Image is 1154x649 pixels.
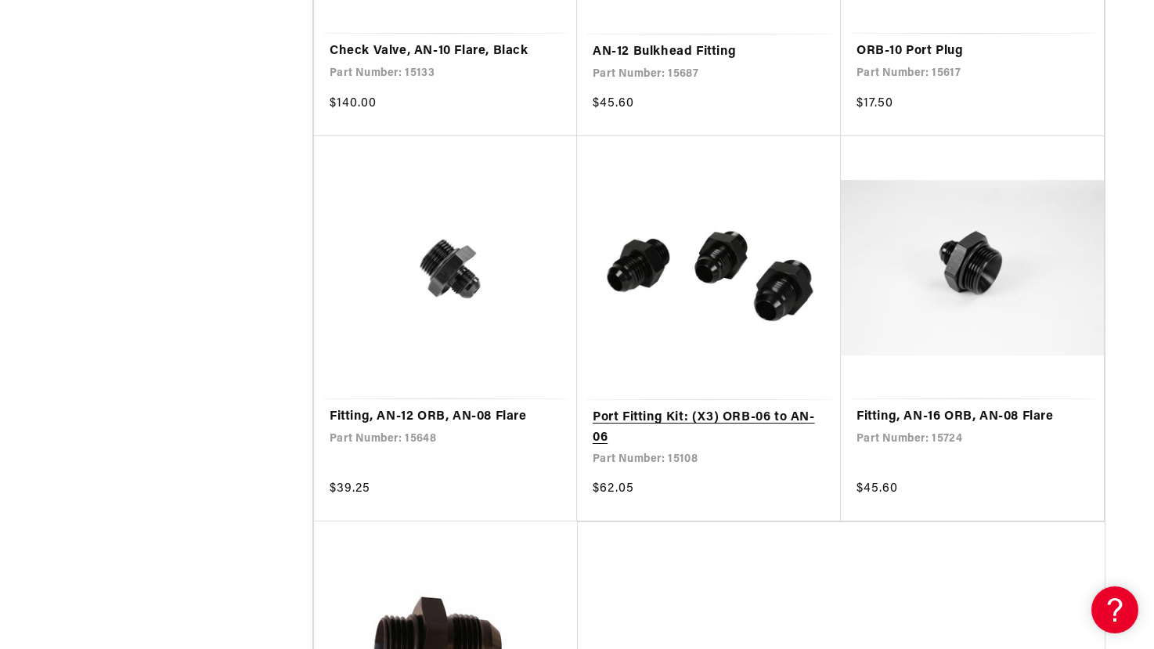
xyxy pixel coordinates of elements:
a: Fitting, AN-12 ORB, AN-08 Flare [330,407,561,427]
a: ORB-10 Port Plug [856,41,1088,62]
a: AN-12 Bulkhead Fitting [593,42,825,63]
a: Check Valve, AN-10 Flare, Black [330,41,561,62]
a: Fitting, AN-16 ORB, AN-08 Flare [856,407,1088,427]
a: Port Fitting Kit: (X3) ORB-06 to AN-06 [593,408,825,448]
